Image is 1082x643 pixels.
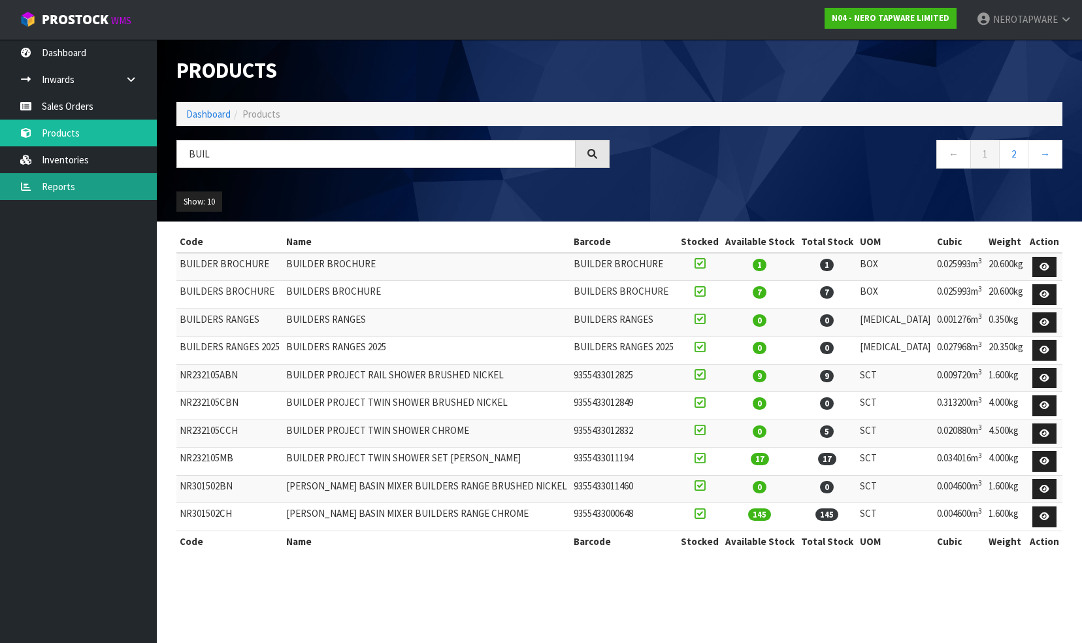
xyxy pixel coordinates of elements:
[934,364,985,392] td: 0.009720m
[1026,531,1062,552] th: Action
[1026,231,1062,252] th: Action
[970,140,1000,168] a: 1
[753,342,766,354] span: 0
[985,253,1026,281] td: 20.600kg
[978,367,982,376] sup: 3
[283,253,570,281] td: BUILDER BROCHURE
[985,364,1026,392] td: 1.600kg
[753,481,766,493] span: 0
[176,475,283,503] td: NR301502BN
[978,256,982,265] sup: 3
[20,11,36,27] img: cube-alt.png
[934,392,985,420] td: 0.313200m
[978,395,982,404] sup: 3
[820,342,834,354] span: 0
[934,281,985,309] td: 0.025993m
[753,397,766,410] span: 0
[985,392,1026,420] td: 4.000kg
[753,314,766,327] span: 0
[176,231,283,252] th: Code
[934,420,985,448] td: 0.020880m
[857,531,934,552] th: UOM
[820,397,834,410] span: 0
[934,231,985,252] th: Cubic
[978,478,982,487] sup: 3
[798,231,857,252] th: Total Stock
[722,231,798,252] th: Available Stock
[570,231,677,252] th: Barcode
[176,364,283,392] td: NR232105ABN
[857,231,934,252] th: UOM
[176,59,610,82] h1: Products
[978,284,982,293] sup: 3
[820,370,834,382] span: 9
[857,503,934,531] td: SCT
[42,11,108,28] span: ProStock
[857,337,934,365] td: [MEDICAL_DATA]
[283,420,570,448] td: BUILDER PROJECT TWIN SHOWER CHROME
[678,231,722,252] th: Stocked
[985,420,1026,448] td: 4.500kg
[753,259,766,271] span: 1
[985,231,1026,252] th: Weight
[978,451,982,460] sup: 3
[570,253,677,281] td: BUILDER BROCHURE
[815,508,838,521] span: 145
[993,13,1058,25] span: NEROTAPWARE
[818,453,836,465] span: 17
[985,448,1026,476] td: 4.000kg
[832,12,949,24] strong: N04 - NERO TAPWARE LIMITED
[936,140,971,168] a: ←
[570,308,677,337] td: BUILDERS RANGES
[283,308,570,337] td: BUILDERS RANGES
[985,531,1026,552] th: Weight
[283,503,570,531] td: [PERSON_NAME] BASIN MIXER BUILDERS RANGE CHROME
[176,308,283,337] td: BUILDERS RANGES
[985,281,1026,309] td: 20.600kg
[934,337,985,365] td: 0.027968m
[570,448,677,476] td: 9355433011194
[176,337,283,365] td: BUILDERS RANGES 2025
[722,531,798,552] th: Available Stock
[934,475,985,503] td: 0.004600m
[570,420,677,448] td: 9355433012832
[283,448,570,476] td: BUILDER PROJECT TWIN SHOWER SET [PERSON_NAME]
[176,503,283,531] td: NR301502CH
[176,531,283,552] th: Code
[934,503,985,531] td: 0.004600m
[820,481,834,493] span: 0
[570,503,677,531] td: 9355433000648
[176,448,283,476] td: NR232105MB
[570,364,677,392] td: 9355433012825
[798,531,857,552] th: Total Stock
[678,531,722,552] th: Stocked
[857,475,934,503] td: SCT
[283,475,570,503] td: [PERSON_NAME] BASIN MIXER BUILDERS RANGE BRUSHED NICKEL
[176,140,576,168] input: Search products
[242,108,280,120] span: Products
[820,286,834,299] span: 7
[283,281,570,309] td: BUILDERS BROCHURE
[186,108,231,120] a: Dashboard
[283,364,570,392] td: BUILDER PROJECT RAIL SHOWER BRUSHED NICKEL
[978,312,982,321] sup: 3
[570,392,677,420] td: 9355433012849
[753,370,766,382] span: 9
[820,259,834,271] span: 1
[978,340,982,349] sup: 3
[283,392,570,420] td: BUILDER PROJECT TWIN SHOWER BRUSHED NICKEL
[283,337,570,365] td: BUILDERS RANGES 2025
[176,191,222,212] button: Show: 10
[978,423,982,432] sup: 3
[985,475,1026,503] td: 1.600kg
[570,475,677,503] td: 9355433011460
[985,308,1026,337] td: 0.350kg
[283,531,570,552] th: Name
[570,531,677,552] th: Barcode
[751,453,769,465] span: 17
[570,337,677,365] td: BUILDERS RANGES 2025
[176,420,283,448] td: NR232105CCH
[820,425,834,438] span: 5
[857,281,934,309] td: BOX
[176,392,283,420] td: NR232105CBN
